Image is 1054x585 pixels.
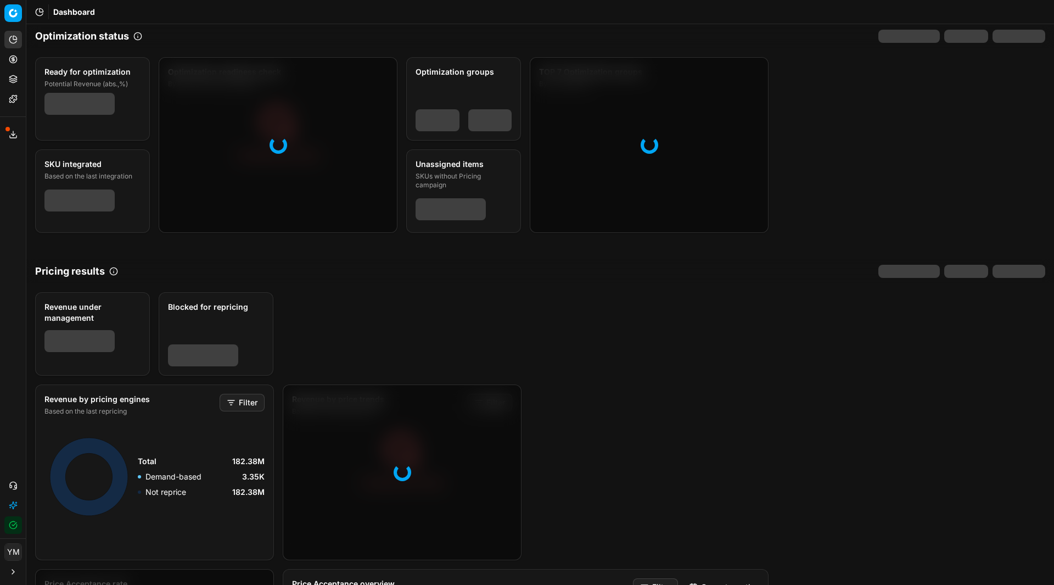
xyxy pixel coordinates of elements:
span: YM [5,544,21,560]
h2: Pricing results [35,264,105,279]
h2: Optimization status [35,29,129,44]
p: Not reprice [145,487,186,498]
span: 182.38M [232,456,265,467]
p: Demand-based [145,471,201,482]
span: Total [138,456,156,467]
div: Potential Revenue (abs.,%) [44,80,138,88]
span: 182.38M [232,487,265,498]
span: 3.35K [242,471,265,482]
button: Filter [220,394,265,411]
nav: breadcrumb [53,7,95,18]
span: Dashboard [53,7,95,18]
div: Ready for optimization [44,66,138,77]
div: Unassigned items [416,159,509,170]
button: YM [4,543,22,561]
div: Based on the last repricing [44,407,217,416]
div: Revenue under management [44,302,138,324]
div: Based on the last integration [44,172,138,181]
div: Revenue by pricing engines [44,394,217,405]
div: SKUs without Pricing campaign [416,172,509,190]
div: Blocked for repricing [168,302,262,313]
div: Optimization groups [416,66,509,77]
div: SKU integrated [44,159,138,170]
